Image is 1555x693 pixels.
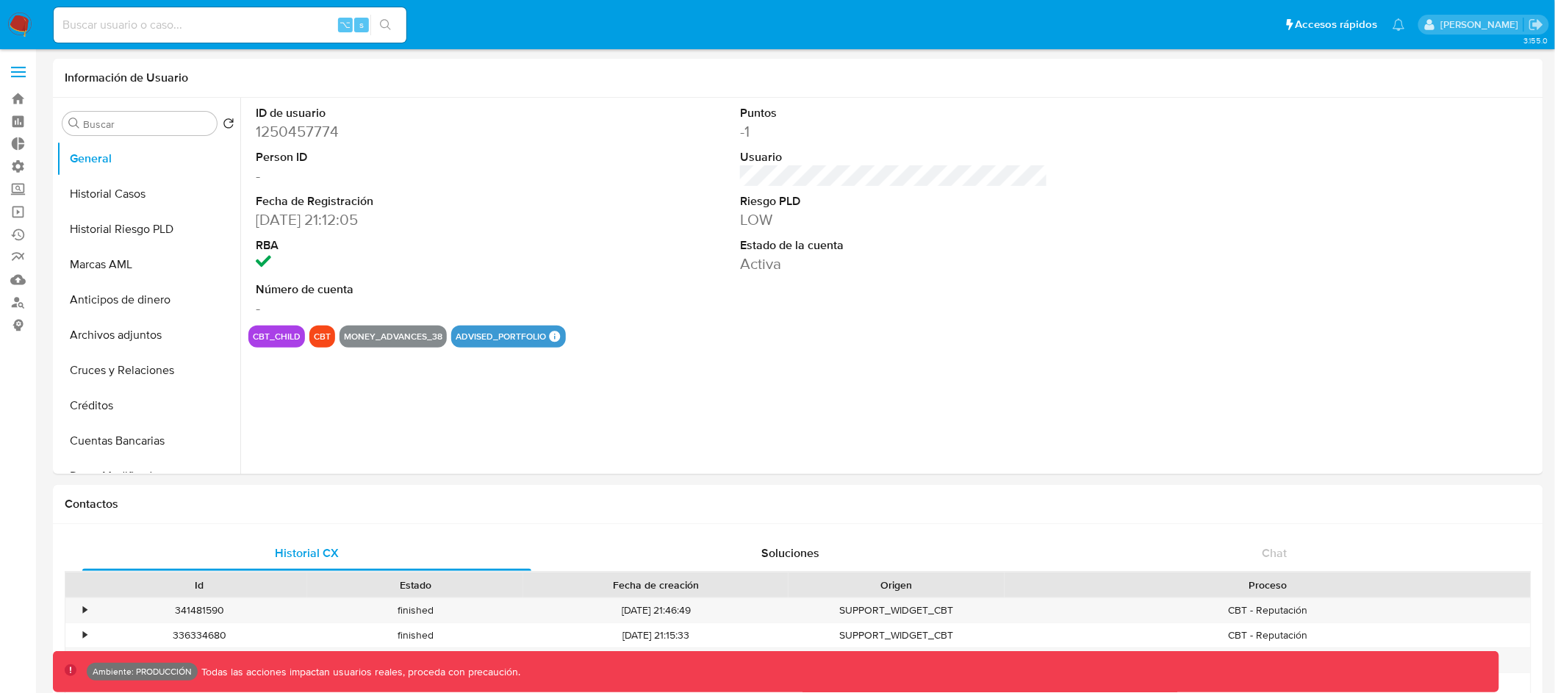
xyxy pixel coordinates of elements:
[789,648,1005,672] div: SUPPORT_WIDGET_CBT
[57,388,240,423] button: Créditos
[1005,598,1531,622] div: CBT - Reputación
[57,282,240,317] button: Anticipos de dinero
[83,628,87,642] div: •
[740,105,1048,121] dt: Puntos
[307,623,523,647] div: finished
[256,193,564,209] dt: Fecha de Registración
[789,598,1005,622] div: SUPPORT_WIDGET_CBT
[799,578,994,592] div: Origen
[456,334,546,340] button: advised_portfolio
[344,334,442,340] button: money_advances_38
[1440,18,1523,32] p: diego.assum@mercadolibre.com
[101,578,297,592] div: Id
[65,71,188,85] h1: Información de Usuario
[534,578,778,592] div: Fecha de creación
[1005,648,1531,672] div: CBT - Publicar Modificar Republicar
[317,578,513,592] div: Estado
[1529,17,1544,32] a: Salir
[359,18,364,32] span: s
[256,149,564,165] dt: Person ID
[523,598,789,622] div: [DATE] 21:46:49
[275,545,339,561] span: Historial CX
[789,623,1005,647] div: SUPPORT_WIDGET_CBT
[1296,17,1378,32] span: Accesos rápidos
[256,165,564,186] dd: -
[83,118,211,131] input: Buscar
[198,665,521,679] p: Todas las acciones impactan usuarios reales, proceda con precaución.
[256,105,564,121] dt: ID de usuario
[57,423,240,459] button: Cuentas Bancarias
[307,648,523,672] div: finished
[57,459,240,494] button: Datos Modificados
[340,18,351,32] span: ⌥
[1263,545,1288,561] span: Chat
[57,212,240,247] button: Historial Riesgo PLD
[83,603,87,617] div: •
[740,121,1048,142] dd: -1
[740,237,1048,254] dt: Estado de la cuenta
[307,598,523,622] div: finished
[57,176,240,212] button: Historial Casos
[57,141,240,176] button: General
[1015,578,1520,592] div: Proceso
[1005,623,1531,647] div: CBT - Reputación
[314,334,331,340] button: cbt
[256,209,564,230] dd: [DATE] 21:12:05
[68,118,80,129] button: Buscar
[253,334,301,340] button: cbt_child
[91,648,307,672] div: 335240794
[57,353,240,388] button: Cruces y Relaciones
[523,648,789,672] div: [DATE] 04:58:14
[256,298,564,318] dd: -
[1393,18,1405,31] a: Notificaciones
[256,121,564,142] dd: 1250457774
[93,669,192,675] p: Ambiente: PRODUCCIÓN
[91,598,307,622] div: 341481590
[740,193,1048,209] dt: Riesgo PLD
[256,237,564,254] dt: RBA
[223,118,234,134] button: Volver al orden por defecto
[740,209,1048,230] dd: LOW
[57,317,240,353] button: Archivos adjuntos
[762,545,820,561] span: Soluciones
[370,15,401,35] button: search-icon
[256,281,564,298] dt: Número de cuenta
[54,15,406,35] input: Buscar usuario o caso...
[65,497,1531,511] h1: Contactos
[57,247,240,282] button: Marcas AML
[740,149,1048,165] dt: Usuario
[91,623,307,647] div: 336334680
[740,254,1048,274] dd: Activa
[523,623,789,647] div: [DATE] 21:15:33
